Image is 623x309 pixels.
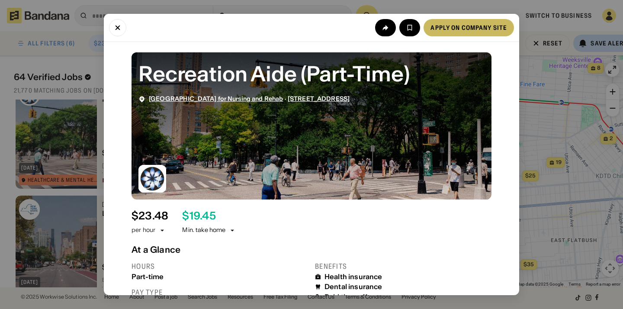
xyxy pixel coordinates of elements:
button: Close [109,19,126,36]
span: [STREET_ADDRESS] [288,95,350,103]
div: Benefits [315,262,491,271]
div: Part-time [132,273,308,281]
div: $ 23.48 [132,210,168,222]
div: Pay type [132,288,308,297]
div: Hours [132,262,308,271]
div: Paid time off [324,293,367,301]
div: $ 19.45 [182,210,215,222]
div: Health insurance [324,273,382,281]
div: Min. take home [182,226,236,235]
div: per hour [132,226,155,235]
div: Recreation Aide (Part-Time) [138,59,485,88]
div: Dental insurance [324,283,382,291]
div: At a Glance [132,245,491,255]
div: · [149,95,350,103]
img: Crown Heights Center for Nursing and Rehab logo [138,165,166,193]
span: [GEOGRAPHIC_DATA] for Nursing and Rehab [149,95,283,103]
div: Apply on company site [430,25,507,31]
